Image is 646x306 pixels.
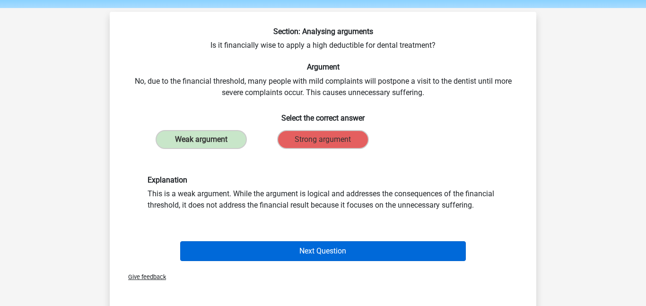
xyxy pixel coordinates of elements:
h6: Explanation [148,175,498,184]
label: Strong argument [277,130,368,149]
div: This is a weak argument. While the argument is logical and addresses the consequences of the fina... [140,175,506,211]
button: Next Question [180,241,466,261]
h6: Section: Analysing arguments [125,27,521,36]
label: Weak argument [156,130,247,149]
div: Is it financially wise to apply a high deductible for dental treatment? No, due to the financial ... [113,27,533,265]
h6: Argument [125,62,521,71]
span: Give feedback [121,273,166,280]
h6: Select the correct answer [125,106,521,122]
